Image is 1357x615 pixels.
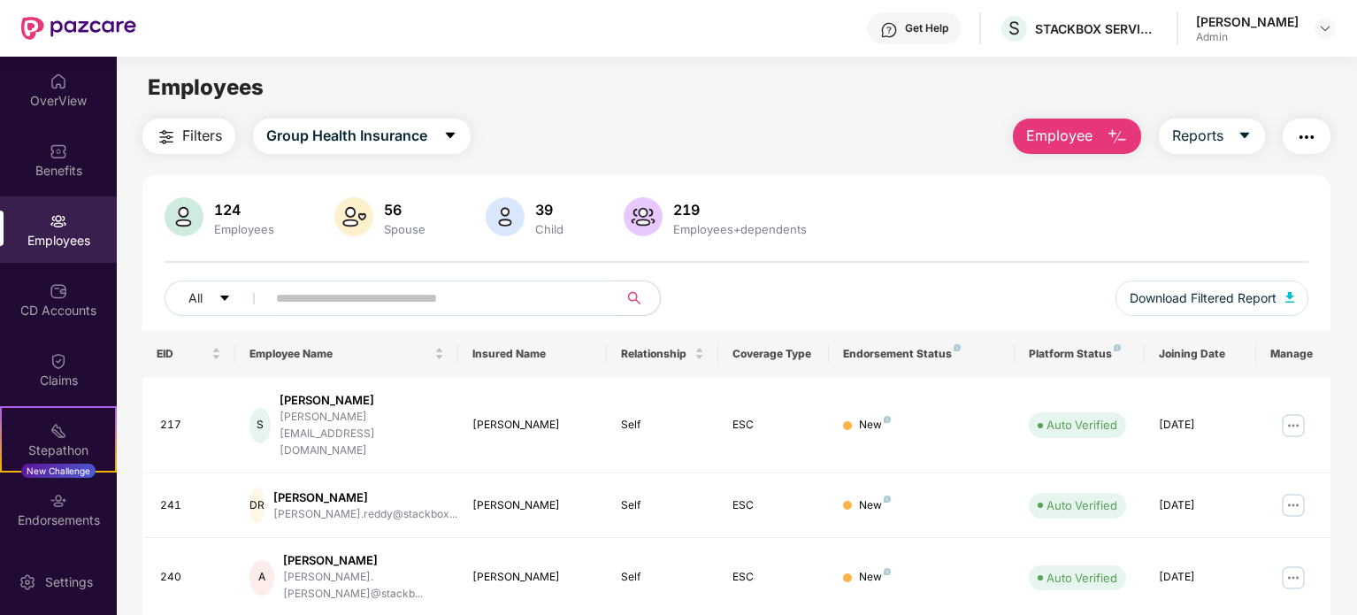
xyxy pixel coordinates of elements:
div: Spouse [380,222,429,236]
img: manageButton [1279,564,1307,592]
img: svg+xml;base64,PHN2ZyB4bWxucz0iaHR0cDovL3d3dy53My5vcmcvMjAwMC9zdmciIHhtbG5zOnhsaW5rPSJodHRwOi8vd3... [624,197,663,236]
span: caret-down [1238,128,1252,144]
div: Auto Verified [1046,416,1117,434]
div: Platform Status [1029,347,1131,361]
div: [PERSON_NAME] [283,552,444,569]
span: Group Health Insurance [266,125,427,147]
button: Group Health Insurancecaret-down [253,119,471,154]
div: [PERSON_NAME] [472,417,593,434]
img: svg+xml;base64,PHN2ZyB4bWxucz0iaHR0cDovL3d3dy53My5vcmcvMjAwMC9zdmciIHhtbG5zOnhsaW5rPSJodHRwOi8vd3... [1107,127,1128,148]
button: Download Filtered Report [1115,281,1308,316]
div: [DATE] [1159,497,1242,514]
img: svg+xml;base64,PHN2ZyBpZD0iRW5kb3JzZW1lbnRzIiB4bWxucz0iaHR0cDovL3d3dy53My5vcmcvMjAwMC9zdmciIHdpZH... [50,492,67,510]
span: Employees [148,74,264,100]
div: DR [249,488,264,523]
div: Auto Verified [1046,496,1117,514]
th: Joining Date [1145,330,1256,378]
div: [PERSON_NAME] [1196,13,1299,30]
div: STACKBOX SERVICES PRIVATE LIMITED [1035,20,1159,37]
th: Employee Name [235,330,458,378]
img: svg+xml;base64,PHN2ZyB4bWxucz0iaHR0cDovL3d3dy53My5vcmcvMjAwMC9zdmciIHdpZHRoPSI4IiBoZWlnaHQ9IjgiIH... [1114,344,1121,351]
img: svg+xml;base64,PHN2ZyBpZD0iRHJvcGRvd24tMzJ4MzIiIHhtbG5zPSJodHRwOi8vd3d3LnczLm9yZy8yMDAwL3N2ZyIgd2... [1318,21,1332,35]
span: Employee [1026,125,1092,147]
div: [PERSON_NAME].[PERSON_NAME]@stackb... [283,569,444,603]
img: svg+xml;base64,PHN2ZyBpZD0iSGVscC0zMngzMiIgeG1sbnM9Imh0dHA6Ly93d3cudzMub3JnLzIwMDAvc3ZnIiB3aWR0aD... [880,21,898,39]
div: Auto Verified [1046,569,1117,587]
div: ESC [732,569,816,586]
button: search [617,281,661,316]
span: Download Filtered Report [1130,288,1276,308]
th: EID [142,330,235,378]
img: svg+xml;base64,PHN2ZyBpZD0iU2V0dGluZy0yMHgyMCIgeG1sbnM9Imh0dHA6Ly93d3cudzMub3JnLzIwMDAvc3ZnIiB3aW... [19,573,36,591]
span: EID [157,347,208,361]
div: New [859,569,891,586]
div: [PERSON_NAME] [280,392,444,409]
div: 217 [160,417,221,434]
img: svg+xml;base64,PHN2ZyBpZD0iSG9tZSIgeG1sbnM9Imh0dHA6Ly93d3cudzMub3JnLzIwMDAvc3ZnIiB3aWR0aD0iMjAiIG... [50,73,67,90]
button: Employee [1013,119,1141,154]
div: Endorsement Status [843,347,1000,361]
img: svg+xml;base64,PHN2ZyB4bWxucz0iaHR0cDovL3d3dy53My5vcmcvMjAwMC9zdmciIHdpZHRoPSIyNCIgaGVpZ2h0PSIyNC... [156,127,177,148]
div: A [249,560,274,596]
span: Relationship [621,347,691,361]
div: [PERSON_NAME][EMAIL_ADDRESS][DOMAIN_NAME] [280,409,444,459]
div: 56 [380,201,429,219]
div: 124 [211,201,278,219]
div: 39 [532,201,567,219]
img: svg+xml;base64,PHN2ZyB4bWxucz0iaHR0cDovL3d3dy53My5vcmcvMjAwMC9zdmciIHhtbG5zOnhsaW5rPSJodHRwOi8vd3... [334,197,373,236]
img: svg+xml;base64,PHN2ZyBpZD0iQ2xhaW0iIHhtbG5zPSJodHRwOi8vd3d3LnczLm9yZy8yMDAwL3N2ZyIgd2lkdGg9IjIwIi... [50,352,67,370]
div: Self [621,497,704,514]
div: ESC [732,497,816,514]
div: [PERSON_NAME].reddy@stackbox... [273,506,457,523]
div: ESC [732,417,816,434]
div: New [859,417,891,434]
div: 241 [160,497,221,514]
span: Filters [182,125,222,147]
img: svg+xml;base64,PHN2ZyBpZD0iRW1wbG95ZWVzIiB4bWxucz0iaHR0cDovL3d3dy53My5vcmcvMjAwMC9zdmciIHdpZHRoPS... [50,212,67,230]
div: [PERSON_NAME] [273,489,457,506]
div: Stepathon [2,442,115,459]
img: svg+xml;base64,PHN2ZyB4bWxucz0iaHR0cDovL3d3dy53My5vcmcvMjAwMC9zdmciIHdpZHRoPSIyNCIgaGVpZ2h0PSIyNC... [1296,127,1317,148]
img: svg+xml;base64,PHN2ZyB4bWxucz0iaHR0cDovL3d3dy53My5vcmcvMjAwMC9zdmciIHdpZHRoPSI4IiBoZWlnaHQ9IjgiIH... [884,416,891,423]
button: Filters [142,119,235,154]
button: Reportscaret-down [1159,119,1265,154]
img: svg+xml;base64,PHN2ZyBpZD0iQmVuZWZpdHMiIHhtbG5zPSJodHRwOi8vd3d3LnczLm9yZy8yMDAwL3N2ZyIgd2lkdGg9Ij... [50,142,67,160]
span: S [1008,18,1020,39]
div: Child [532,222,567,236]
img: manageButton [1279,491,1307,519]
img: svg+xml;base64,PHN2ZyB4bWxucz0iaHR0cDovL3d3dy53My5vcmcvMjAwMC9zdmciIHdpZHRoPSIyMSIgaGVpZ2h0PSIyMC... [50,422,67,440]
div: New [859,497,891,514]
span: All [188,288,203,308]
span: Employee Name [249,347,431,361]
th: Coverage Type [718,330,830,378]
img: svg+xml;base64,PHN2ZyB4bWxucz0iaHR0cDovL3d3dy53My5vcmcvMjAwMC9zdmciIHhtbG5zOnhsaW5rPSJodHRwOi8vd3... [486,197,525,236]
img: svg+xml;base64,PHN2ZyB4bWxucz0iaHR0cDovL3d3dy53My5vcmcvMjAwMC9zdmciIHhtbG5zOnhsaW5rPSJodHRwOi8vd3... [1285,292,1294,303]
div: Self [621,569,704,586]
div: [DATE] [1159,569,1242,586]
th: Insured Name [458,330,607,378]
div: New Challenge [21,464,96,478]
th: Manage [1256,330,1330,378]
button: Allcaret-down [165,281,272,316]
span: caret-down [443,128,457,144]
div: Admin [1196,30,1299,44]
div: Get Help [905,21,948,35]
div: [DATE] [1159,417,1242,434]
img: svg+xml;base64,PHN2ZyB4bWxucz0iaHR0cDovL3d3dy53My5vcmcvMjAwMC9zdmciIHdpZHRoPSI4IiBoZWlnaHQ9IjgiIH... [884,568,891,575]
div: Self [621,417,704,434]
span: Reports [1172,125,1223,147]
img: manageButton [1279,411,1307,440]
div: [PERSON_NAME] [472,569,593,586]
img: New Pazcare Logo [21,17,136,40]
div: Settings [40,573,98,591]
div: 219 [670,201,810,219]
img: svg+xml;base64,PHN2ZyB4bWxucz0iaHR0cDovL3d3dy53My5vcmcvMjAwMC9zdmciIHdpZHRoPSI4IiBoZWlnaHQ9IjgiIH... [884,496,891,503]
img: svg+xml;base64,PHN2ZyB4bWxucz0iaHR0cDovL3d3dy53My5vcmcvMjAwMC9zdmciIHdpZHRoPSI4IiBoZWlnaHQ9IjgiIH... [954,344,961,351]
div: Employees [211,222,278,236]
img: svg+xml;base64,PHN2ZyBpZD0iQ0RfQWNjb3VudHMiIGRhdGEtbmFtZT0iQ0QgQWNjb3VudHMiIHhtbG5zPSJodHRwOi8vd3... [50,282,67,300]
div: Employees+dependents [670,222,810,236]
span: search [617,291,651,305]
div: 240 [160,569,221,586]
th: Relationship [607,330,718,378]
div: [PERSON_NAME] [472,497,593,514]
